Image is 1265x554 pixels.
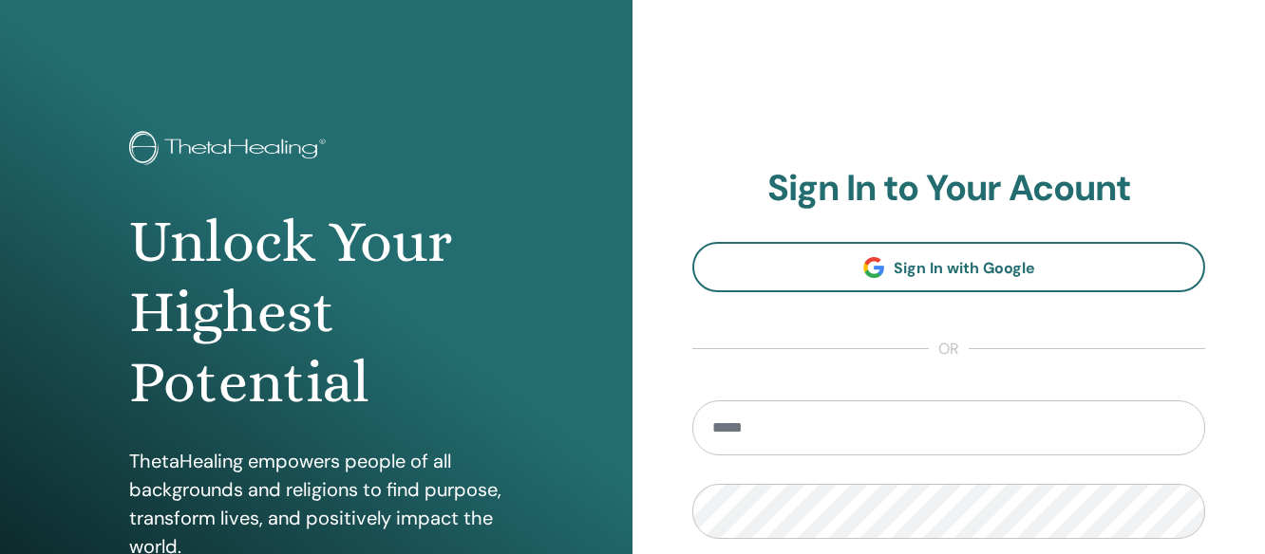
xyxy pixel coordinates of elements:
h1: Unlock Your Highest Potential [129,207,503,418]
h2: Sign In to Your Acount [692,167,1205,211]
span: Sign In with Google [894,258,1035,278]
a: Sign In with Google [692,242,1205,292]
span: or [929,338,969,360]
